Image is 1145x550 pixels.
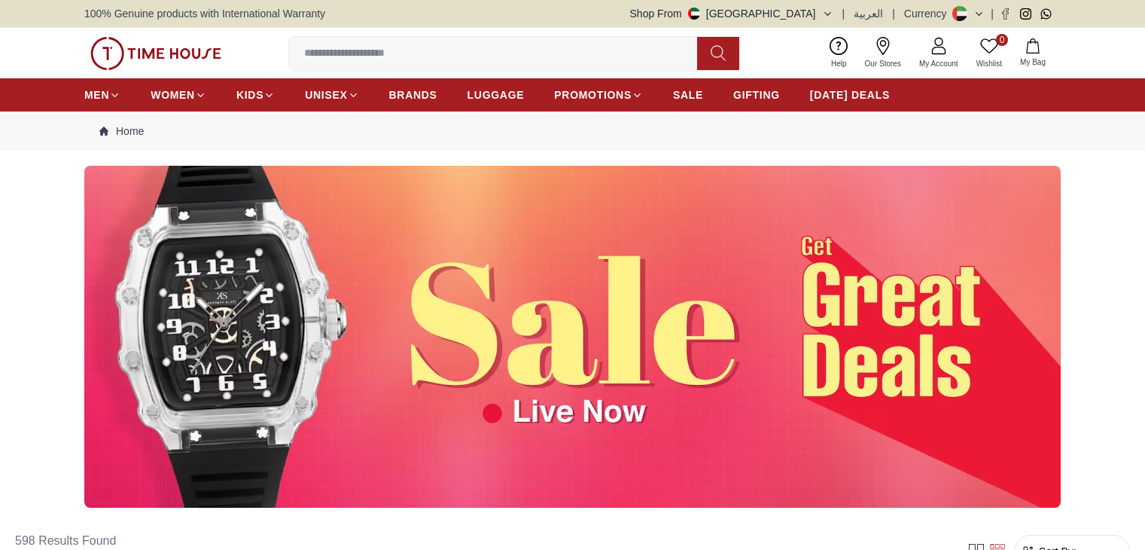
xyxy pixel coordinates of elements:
a: Our Stores [856,34,910,72]
a: LUGGAGE [467,81,525,108]
span: GIFTING [733,87,780,102]
img: United Arab Emirates [688,8,700,20]
a: MEN [84,81,120,108]
span: LUGGAGE [467,87,525,102]
span: | [892,6,895,21]
a: GIFTING [733,81,780,108]
a: SALE [673,81,703,108]
span: BRANDS [389,87,437,102]
span: 100% Genuine products with International Warranty [84,6,325,21]
a: Help [822,34,856,72]
a: KIDS [236,81,275,108]
a: Whatsapp [1040,8,1052,20]
span: SALE [673,87,703,102]
span: 0 [996,34,1008,46]
a: Facebook [1000,8,1011,20]
a: [DATE] DEALS [810,81,890,108]
a: Home [99,124,144,139]
button: My Bag [1011,35,1055,71]
span: My Bag [1014,57,1052,68]
a: Instagram [1020,8,1031,20]
span: UNISEX [305,87,347,102]
span: MEN [84,87,109,102]
button: العربية [854,6,883,21]
span: | [842,6,845,21]
button: Shop From[GEOGRAPHIC_DATA] [630,6,833,21]
img: ... [90,37,221,70]
img: ... [84,166,1061,508]
span: WOMEN [151,87,195,102]
nav: Breadcrumb [84,112,1061,151]
span: Wishlist [970,58,1008,69]
div: Currency [904,6,953,21]
span: My Account [913,58,964,69]
a: 0Wishlist [967,34,1011,72]
a: PROMOTIONS [554,81,643,108]
a: WOMEN [151,81,206,108]
span: | [991,6,994,21]
span: KIDS [236,87,263,102]
a: UNISEX [305,81,358,108]
span: Help [825,58,853,69]
span: [DATE] DEALS [810,87,890,102]
span: PROMOTIONS [554,87,632,102]
span: Our Stores [859,58,907,69]
a: BRANDS [389,81,437,108]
